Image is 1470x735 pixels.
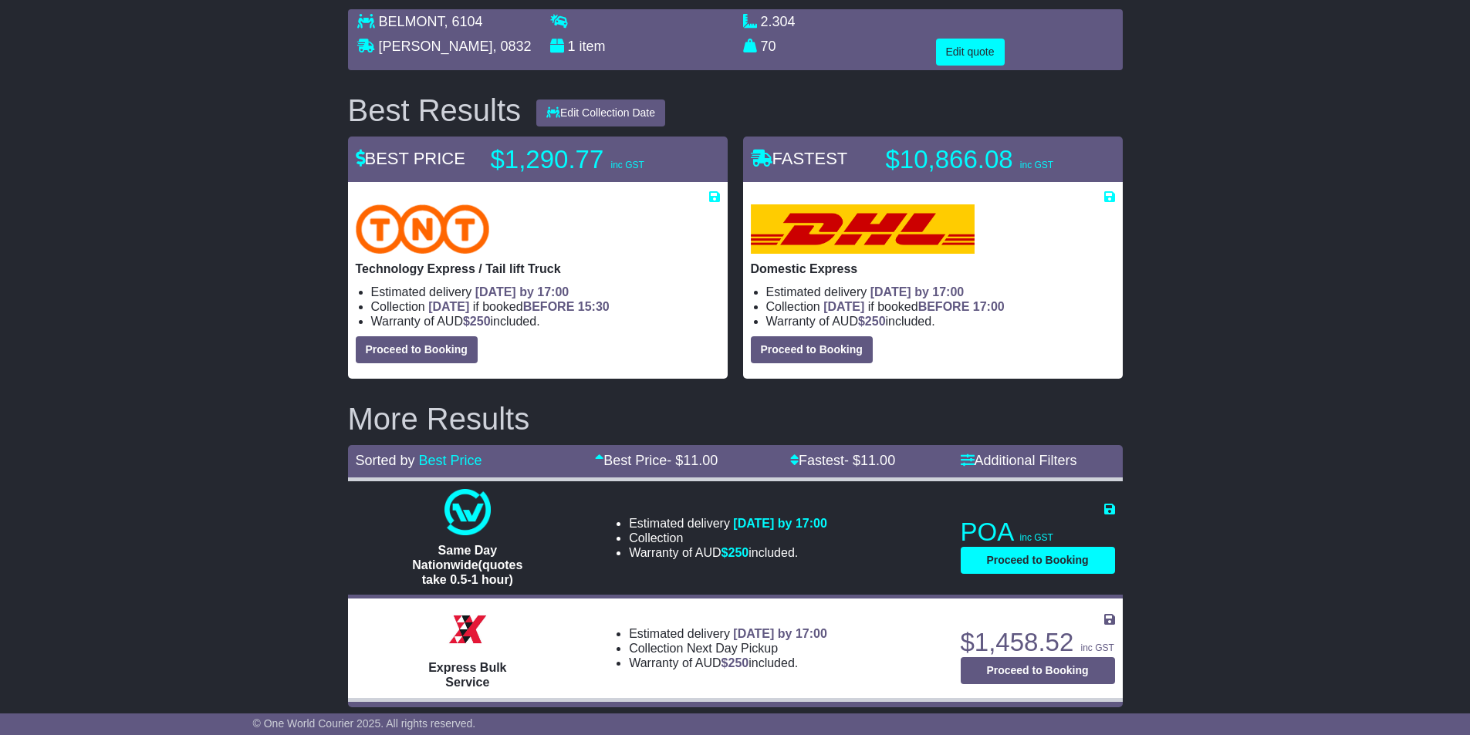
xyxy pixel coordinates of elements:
p: $1,458.52 [961,627,1115,658]
span: BEST PRICE [356,149,465,168]
p: Domestic Express [751,261,1115,276]
span: 250 [728,656,749,669]
a: Additional Filters [961,453,1077,468]
span: BELMONT [379,14,444,29]
span: $ [721,656,749,669]
span: [DATE] [823,300,864,313]
span: inc GST [1020,160,1053,170]
span: [DATE] [428,300,469,313]
span: [DATE] by 17:00 [733,517,827,530]
li: Warranty of AUD included. [766,314,1115,329]
span: Same Day Nationwide(quotes take 0.5-1 hour) [412,544,522,586]
span: item [580,39,606,54]
li: Estimated delivery [629,626,827,641]
p: Technology Express / Tail lift Truck [356,261,720,276]
span: BEFORE [523,300,575,313]
span: , 0832 [493,39,532,54]
span: 250 [728,546,749,559]
li: Warranty of AUD included. [629,545,827,560]
span: 15:30 [578,300,610,313]
span: 2.304 [761,14,796,29]
span: if booked [428,300,609,313]
a: Fastest- $11.00 [790,453,895,468]
span: if booked [823,300,1004,313]
button: Proceed to Booking [751,336,873,363]
li: Warranty of AUD included. [371,314,720,329]
li: Estimated delivery [371,285,720,299]
span: - $ [667,453,718,468]
span: Express Bulk Service [428,661,506,689]
span: inc GST [610,160,644,170]
span: [DATE] by 17:00 [475,285,569,298]
span: [PERSON_NAME] [379,39,493,54]
span: $ [721,546,749,559]
li: Collection [371,299,720,314]
p: $10,866.08 [886,144,1079,175]
li: Estimated delivery [629,516,827,531]
li: Warranty of AUD included. [629,656,827,670]
img: One World Courier: Same Day Nationwide(quotes take 0.5-1 hour) [444,489,491,535]
span: 11.00 [683,453,718,468]
button: Edit Collection Date [536,99,665,126]
button: Proceed to Booking [356,336,478,363]
button: Edit quote [936,39,1005,66]
h2: More Results [348,402,1123,436]
span: FASTEST [751,149,848,168]
span: Sorted by [356,453,415,468]
span: 11.00 [860,453,895,468]
span: , 6104 [444,14,483,29]
p: POA [961,517,1115,548]
span: 17:00 [973,300,1005,313]
span: 1 [568,39,576,54]
span: - $ [844,453,895,468]
button: Proceed to Booking [961,547,1115,574]
p: $1,290.77 [491,144,684,175]
span: $ [858,315,886,328]
span: $ [463,315,491,328]
span: [DATE] by 17:00 [870,285,965,298]
a: Best Price- $11.00 [595,453,718,468]
li: Collection [629,641,827,656]
button: Proceed to Booking [961,657,1115,684]
span: 70 [761,39,776,54]
span: inc GST [1080,642,1113,653]
span: © One World Courier 2025. All rights reserved. [253,717,476,730]
span: [DATE] by 17:00 [733,627,827,640]
span: inc GST [1020,532,1053,543]
img: Border Express: Express Bulk Service [444,606,491,652]
span: 250 [865,315,886,328]
span: BEFORE [918,300,970,313]
li: Collection [629,531,827,545]
span: 250 [470,315,491,328]
a: Best Price [419,453,482,468]
span: Next Day Pickup [687,642,778,655]
li: Estimated delivery [766,285,1115,299]
img: DHL: Domestic Express [751,204,975,254]
img: TNT Domestic: Technology Express / Tail lift Truck [356,204,490,254]
div: Best Results [340,93,529,127]
li: Collection [766,299,1115,314]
